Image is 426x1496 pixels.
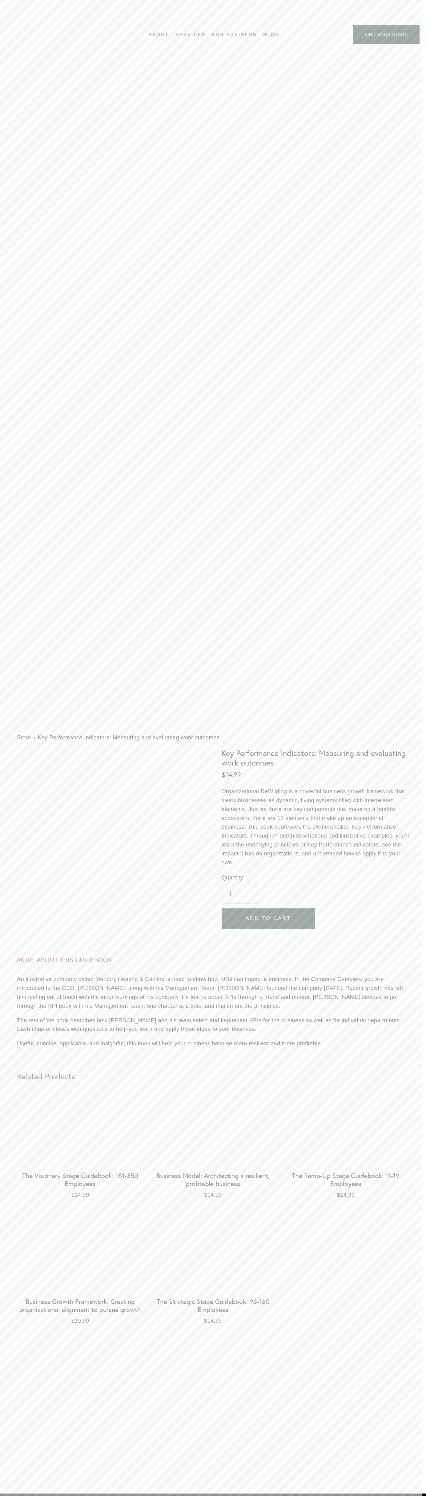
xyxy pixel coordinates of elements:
img: Business Model: Architecting a resilient, profitable business [150,1088,276,1172]
a: find your stage [353,25,420,44]
div: Gallery [17,749,213,749]
a: The Ramp-Up Stage Guidebook: 11-19 Employees [283,1088,409,1200]
span: › [33,733,35,742]
a: Blog [263,30,279,39]
p: Useful, concise, applicable, and insightful; this book will help your business become more resili... [17,1039,409,1048]
div: Business Growth Framework: Creating organizational alignment to pursue growth [17,1298,143,1314]
a: The Strategic Stage Guidebook: 96-160 Employees [150,1213,276,1326]
a: folder dropdown [175,30,206,39]
span: Organizational ReWilding is a powerful business growth framework that treats businesses as dynami... [222,788,409,865]
div: $14.99 [222,771,409,779]
div: $14.99 [17,1191,143,1200]
div: The Visionary Stage Guidebook: 161-350 Employees [17,1172,143,1188]
div: The Strategic Stage Guidebook: 96-160 Employees [150,1298,276,1314]
div: $19.99 [17,1317,143,1325]
a: folder dropdown [149,30,169,39]
span: Services [175,30,206,39]
a: For Advisers [212,30,257,39]
a: The Visionary Stage Guidebook: 161-350 Employees [17,1088,143,1200]
p: The rest of the book describes how [PERSON_NAME] and his team select and implement KPIs for the b... [17,1016,409,1034]
a: Key Performance Indicators: Measuring and evaluating work outcomes [38,733,220,742]
a: Business Growth Framework: Creating organizational alignment to pursue growth [17,1213,143,1326]
span: Add To Cart [245,915,291,922]
a: Business Model: Architecting a resilient, profitable business [150,1088,276,1200]
div: Business Model: Architecting a resilient, profitable business [150,1172,276,1188]
h1: Key Performance Indicators: Measuring and evaluating work outcomes [222,749,409,767]
div: The Ramp-Up Stage Guidebook: 11-19 Employees [283,1172,409,1188]
span: About [149,30,169,39]
div: $14.99 [283,1191,409,1200]
img: Business Growth Framework: Creating organizational alignment to pursue growth [17,1213,143,1298]
div: $14.99 [150,1191,276,1200]
input: Quantity [222,884,259,903]
button: Add To Cart [222,908,315,929]
label: Quantity: [222,873,409,882]
h2: Related Products [17,1072,409,1081]
h3: MORE ABOUT THIS GUIDEBOOK [17,956,409,964]
img: The ReWild Group [17,19,77,50]
div: $14.99 [150,1317,276,1325]
p: An illustrative company called Mercury Heating & Cooling is used to show how KPIs can impact a bu... [17,975,409,1010]
a: Store [17,733,31,742]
